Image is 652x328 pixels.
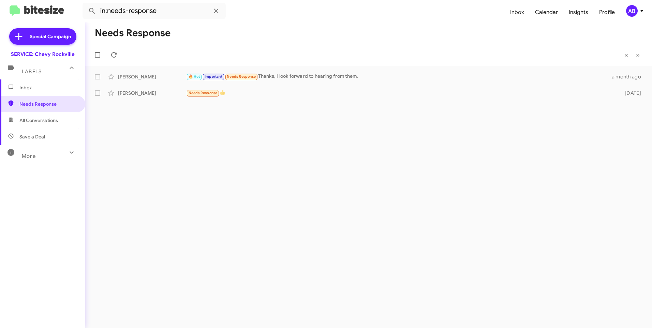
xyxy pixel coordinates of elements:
span: Needs Response [227,74,256,79]
span: Labels [22,69,42,75]
span: Needs Response [19,101,77,107]
span: Important [205,74,222,79]
div: [PERSON_NAME] [118,90,186,96]
div: [DATE] [614,90,647,96]
div: [PERSON_NAME] [118,73,186,80]
a: Profile [594,2,620,22]
a: Calendar [530,2,563,22]
span: More [22,153,36,159]
span: Special Campaign [30,33,71,40]
div: a month ago [612,73,647,80]
input: Search [83,3,226,19]
h1: Needs Response [95,28,171,39]
span: Save a Deal [19,133,45,140]
span: All Conversations [19,117,58,124]
span: Needs Response [189,91,218,95]
div: AB [626,5,638,17]
a: Special Campaign [9,28,76,45]
div: Thanks, I look forward to hearing from them. [186,73,612,80]
div: 👍 [186,89,614,97]
button: Previous [620,48,632,62]
nav: Page navigation example [621,48,644,62]
span: » [636,51,640,59]
a: Inbox [505,2,530,22]
span: « [624,51,628,59]
button: Next [632,48,644,62]
span: Inbox [19,84,77,91]
a: Insights [563,2,594,22]
span: 🔥 Hot [189,74,200,79]
button: AB [620,5,644,17]
div: SERVICE: Chevy Rockville [11,51,75,58]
